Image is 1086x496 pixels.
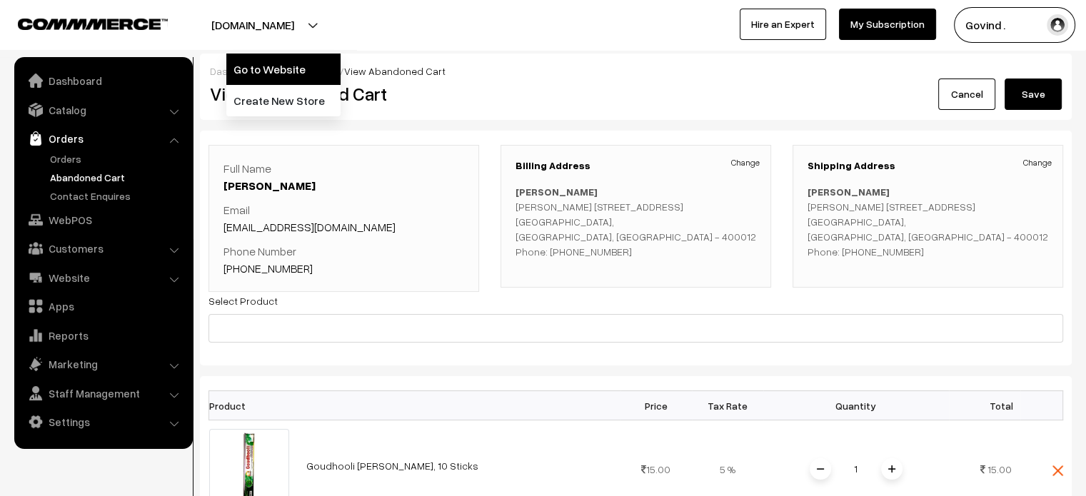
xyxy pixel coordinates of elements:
a: [PHONE_NUMBER] [223,261,313,275]
h3: Billing Address [516,160,756,172]
img: plusI [888,465,895,472]
a: Goudhooli [PERSON_NAME], 10 Sticks [306,460,478,472]
a: Change [1023,156,1052,169]
a: Staff Management [18,380,188,406]
a: Abandoned Cart [46,170,188,185]
a: Create New Store [226,85,341,116]
a: Go to Website [226,54,341,85]
a: Apps [18,293,188,319]
p: [PERSON_NAME] [STREET_ADDRESS] [GEOGRAPHIC_DATA], [GEOGRAPHIC_DATA], [GEOGRAPHIC_DATA] - 400012 P... [808,184,1048,259]
a: Orders [18,126,188,151]
a: Catalog [18,97,188,123]
a: Change [731,156,760,169]
a: Orders [46,151,188,166]
a: [PERSON_NAME] [223,178,316,193]
img: user [1047,14,1068,36]
img: COMMMERCE [18,19,168,29]
h3: Shipping Address [808,160,1048,172]
a: My Subscription [839,9,936,40]
p: Full Name [223,160,464,194]
h2: View Abandoned Cart [210,83,625,105]
button: [DOMAIN_NAME] [161,7,344,43]
a: Contact Enquires [46,188,188,203]
th: Tax Rate [692,391,763,420]
span: 15.00 [987,463,1012,475]
b: [PERSON_NAME] [516,186,598,198]
a: Hire an Expert [740,9,826,40]
div: / / [210,64,1062,79]
label: Select Product [208,293,278,308]
a: Dashboard [18,68,188,93]
a: Website [18,265,188,290]
img: minus [817,465,824,472]
p: Phone Number [223,243,464,277]
span: View Abandoned Cart [344,65,446,77]
a: Customers [18,236,188,261]
a: COMMMERCE [18,14,143,31]
th: Product [209,391,298,420]
a: Reports [18,323,188,348]
img: close [1052,465,1063,476]
button: Govind . [954,7,1075,43]
a: WebPOS [18,207,188,233]
th: Quantity [763,391,949,420]
th: Total [949,391,1020,420]
span: 5 % [720,463,735,475]
a: [EMAIL_ADDRESS][DOMAIN_NAME] [223,220,396,234]
p: [PERSON_NAME] [STREET_ADDRESS] [GEOGRAPHIC_DATA], [GEOGRAPHIC_DATA], [GEOGRAPHIC_DATA] - 400012 P... [516,184,756,259]
p: Email [223,201,464,236]
button: Save [1005,79,1062,110]
b: [PERSON_NAME] [808,186,890,198]
a: Cancel [938,79,995,110]
a: Settings [18,409,188,435]
th: Price [620,391,692,420]
a: Dashboard [210,65,262,77]
a: Marketing [18,351,188,377]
